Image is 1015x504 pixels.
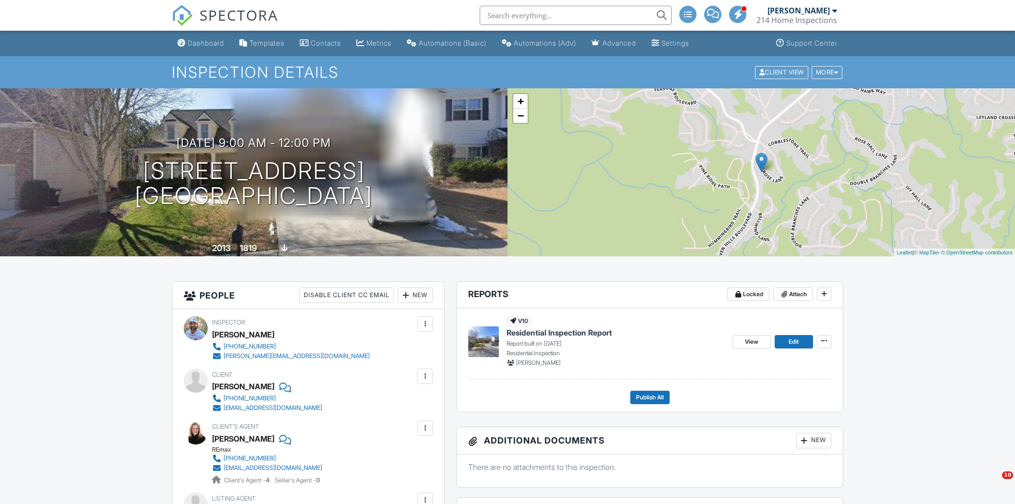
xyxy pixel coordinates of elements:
div: Automations (Basic) [419,39,486,47]
div: New [796,433,831,448]
a: Advanced [588,35,640,52]
div: [PHONE_NUMBER] [224,343,276,350]
span: sq. ft. [259,245,272,252]
span: Client's Agent [212,423,259,430]
div: [PERSON_NAME] [212,327,274,342]
a: [EMAIL_ADDRESS][DOMAIN_NAME] [212,403,322,413]
div: Metrics [366,39,391,47]
h1: [STREET_ADDRESS] [GEOGRAPHIC_DATA] [135,158,373,209]
div: New [398,288,433,303]
span: Listing Agent [212,495,256,502]
div: Automations (Adv) [514,39,576,47]
a: Zoom out [513,108,528,123]
p: There are no attachments to this inspection. [468,462,831,472]
h1: Inspection Details [172,64,843,81]
h3: Additional Documents [457,427,843,455]
a: Support Center [772,35,841,52]
div: More [812,66,843,79]
a: [EMAIL_ADDRESS][DOMAIN_NAME] [212,463,322,473]
a: [PERSON_NAME] [212,432,274,446]
span: 10 [1002,471,1013,479]
div: Contacts [311,39,341,47]
a: Templates [236,35,288,52]
a: Leaflet [897,250,912,255]
div: Client View [755,66,808,79]
div: [PHONE_NUMBER] [224,455,276,462]
div: 2013 [212,243,231,253]
a: Automations (Basic) [403,35,490,52]
a: Contacts [296,35,345,52]
span: Inspector [212,319,245,326]
div: REmax [212,446,330,454]
a: © MapTiler [914,250,940,255]
a: Dashboard [174,35,228,52]
span: Client [212,371,233,378]
iframe: Intercom live chat [982,471,1005,494]
a: [PERSON_NAME][EMAIL_ADDRESS][DOMAIN_NAME] [212,351,370,361]
div: | [894,249,1015,257]
span: slab [289,245,300,252]
h3: [DATE] 9:00 am - 12:00 pm [177,136,331,149]
div: [PERSON_NAME][EMAIL_ADDRESS][DOMAIN_NAME] [224,352,370,360]
a: [PHONE_NUMBER] [212,394,322,403]
div: [PERSON_NAME] [767,6,830,15]
a: Metrics [353,35,395,52]
span: Built [200,245,211,252]
div: Dashboard [188,39,224,47]
img: The Best Home Inspection Software - Spectora [172,5,193,26]
div: [PERSON_NAME] [212,379,274,394]
span: SPECTORA [200,5,278,25]
div: Disable Client CC Email [299,288,394,303]
a: [PHONE_NUMBER] [212,454,322,463]
a: SPECTORA [172,13,278,33]
a: © OpenStreetMap contributors [941,250,1013,255]
strong: 4 [266,477,270,484]
div: 1819 [240,243,257,253]
h3: People [172,282,444,309]
div: Advanced [602,39,636,47]
input: Search everything... [480,6,672,25]
a: Client View [754,68,811,75]
div: [EMAIL_ADDRESS][DOMAIN_NAME] [224,404,322,412]
a: Settings [648,35,693,52]
a: [PHONE_NUMBER] [212,342,370,351]
a: Zoom in [513,94,528,108]
span: Client's Agent - [224,477,271,484]
div: Templates [249,39,284,47]
span: Seller's Agent - [275,477,320,484]
a: Automations (Advanced) [498,35,580,52]
strong: 0 [316,477,320,484]
div: 214 Home Inspections [756,15,837,25]
div: Support Center [786,39,838,47]
div: [EMAIL_ADDRESS][DOMAIN_NAME] [224,464,322,472]
div: [PHONE_NUMBER] [224,395,276,402]
div: Settings [661,39,689,47]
